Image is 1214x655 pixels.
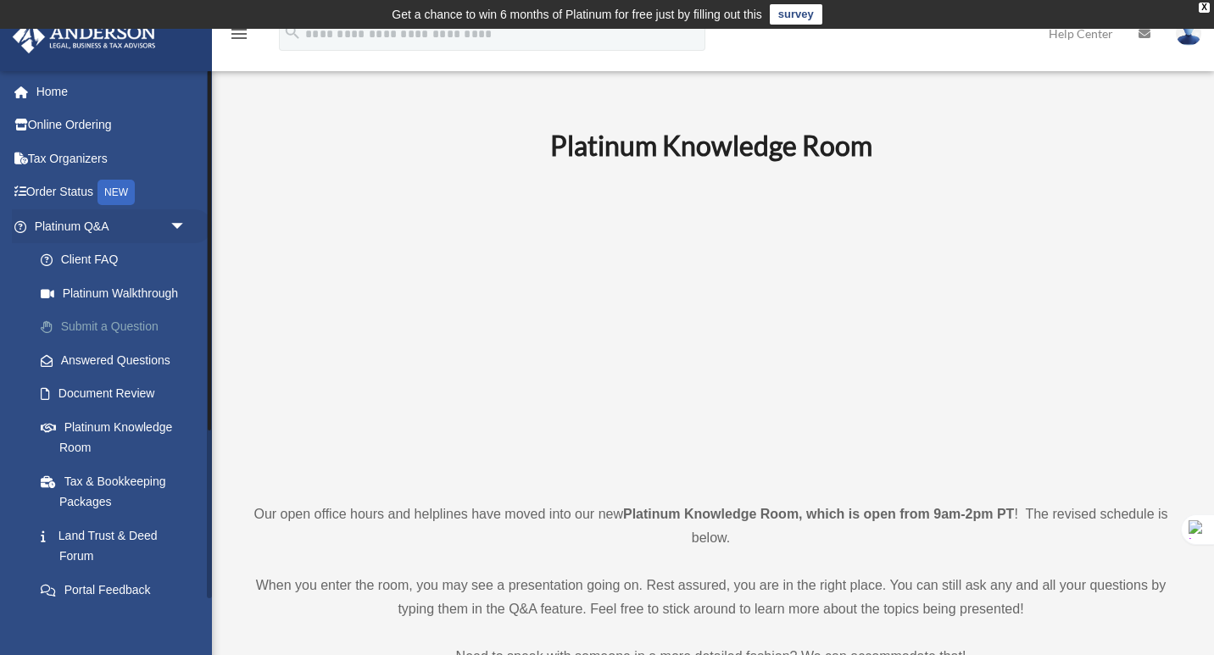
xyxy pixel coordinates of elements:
b: Platinum Knowledge Room [550,129,872,162]
a: Submit a Question [24,310,212,344]
a: Document Review [24,377,212,411]
div: Get a chance to win 6 months of Platinum for free just by filling out this [392,4,762,25]
a: Order StatusNEW [12,175,212,210]
a: Home [12,75,212,108]
img: User Pic [1176,21,1201,46]
a: Answered Questions [24,343,212,377]
iframe: 231110_Toby_KnowledgeRoom [457,185,966,471]
a: Online Ordering [12,108,212,142]
i: search [283,23,302,42]
p: Our open office hours and helplines have moved into our new ! The revised schedule is below. [242,502,1180,550]
a: Client FAQ [24,243,212,277]
a: Portal Feedback [24,573,212,607]
a: menu [229,30,249,44]
span: arrow_drop_down [170,209,203,244]
p: When you enter the room, you may see a presentation going on. Rest assured, you are in the right ... [242,574,1180,621]
div: close [1199,3,1210,13]
a: Land Trust & Deed Forum [24,519,212,573]
strong: Platinum Knowledge Room, which is open from 9am-2pm PT [623,507,1014,521]
a: survey [770,4,822,25]
a: Platinum Q&Aarrow_drop_down [12,209,212,243]
a: Tax & Bookkeeping Packages [24,464,212,519]
img: Anderson Advisors Platinum Portal [8,20,161,53]
a: Platinum Walkthrough [24,276,212,310]
i: menu [229,24,249,44]
a: Platinum Knowledge Room [24,410,203,464]
div: NEW [97,180,135,205]
a: Tax Organizers [12,142,212,175]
